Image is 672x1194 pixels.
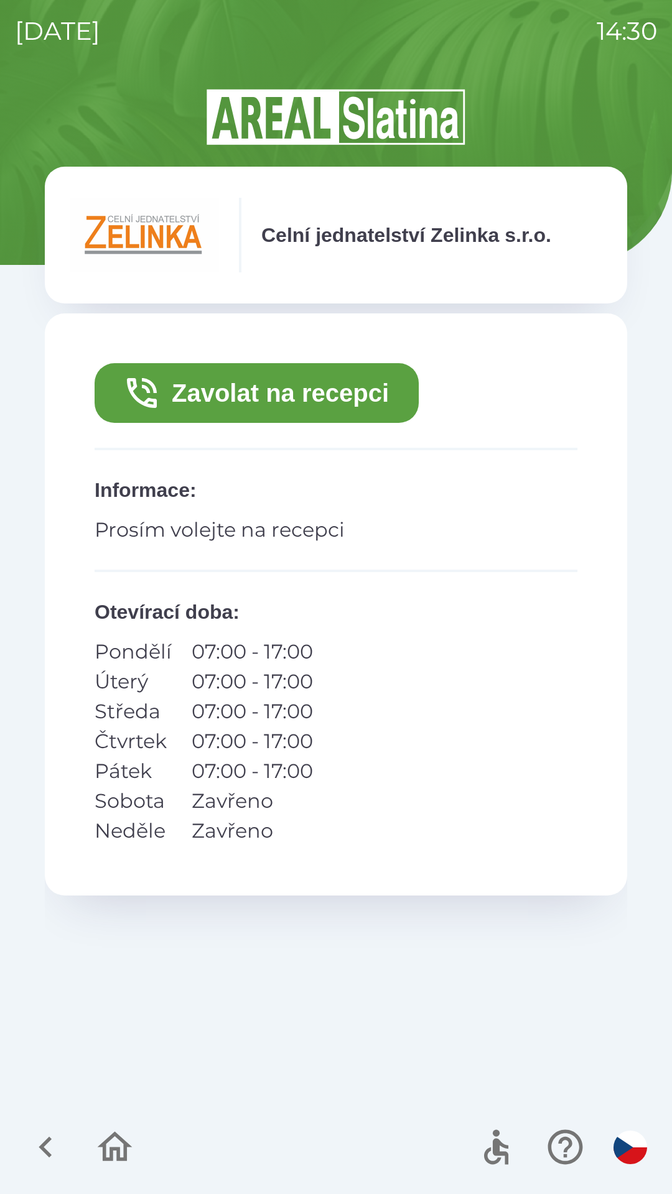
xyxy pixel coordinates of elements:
button: Zavolat na recepci [95,363,419,423]
p: Úterý [95,667,172,696]
p: [DATE] [15,12,100,50]
img: cs flag [614,1131,647,1164]
p: Pátek [95,756,172,786]
p: Čtvrtek [95,726,172,756]
p: Neděle [95,816,172,846]
p: Zavřeno [192,816,313,846]
p: Středa [95,696,172,726]
img: Logo [45,87,627,147]
img: e791fe39-6e5c-4488-8406-01cea90b779d.png [70,198,219,272]
p: Otevírací doba : [95,597,577,627]
p: 07:00 - 17:00 [192,667,313,696]
p: Sobota [95,786,172,816]
p: Pondělí [95,637,172,667]
p: Celní jednatelství Zelinka s.r.o. [261,220,551,250]
p: 07:00 - 17:00 [192,637,313,667]
p: 07:00 - 17:00 [192,696,313,726]
p: Prosím volejte na recepci [95,515,577,545]
p: Zavřeno [192,786,313,816]
p: Informace : [95,475,577,505]
p: 07:00 - 17:00 [192,756,313,786]
p: 14:30 [597,12,657,50]
p: 07:00 - 17:00 [192,726,313,756]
